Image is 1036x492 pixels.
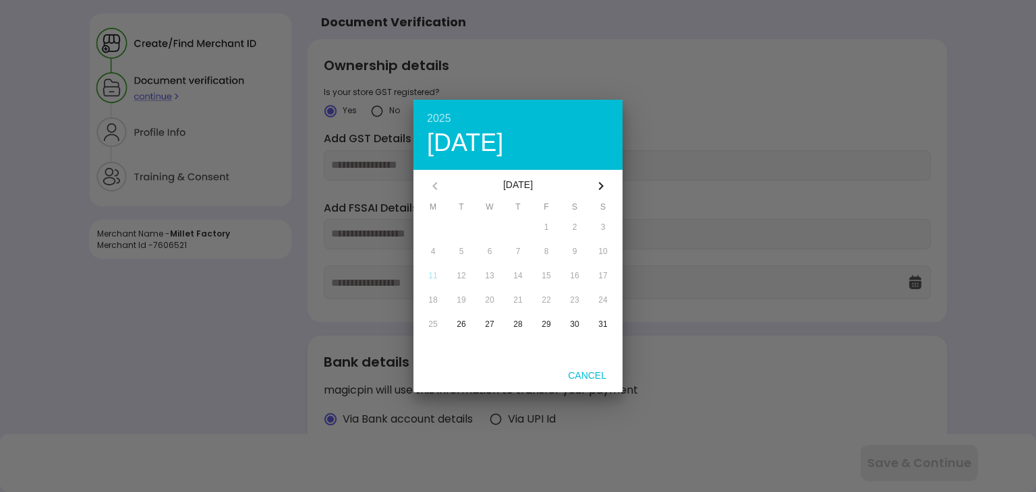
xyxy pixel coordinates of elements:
[589,288,617,311] button: 24
[485,295,494,305] span: 20
[447,313,476,336] button: 26
[419,240,447,263] button: 4
[532,240,560,263] button: 8
[419,264,447,287] button: 11
[459,247,464,256] span: 5
[457,295,465,305] span: 19
[431,247,436,256] span: 4
[560,216,589,239] button: 2
[570,319,579,329] span: 30
[544,222,549,232] span: 1
[560,240,589,263] button: 9
[589,264,617,287] button: 17
[428,271,437,280] span: 11
[573,247,577,256] span: 9
[544,247,549,256] span: 8
[560,288,589,311] button: 23
[476,202,504,216] span: W
[560,264,589,287] button: 16
[447,202,476,216] span: T
[560,313,589,336] button: 30
[428,319,437,329] span: 25
[589,216,617,239] button: 3
[419,288,447,311] button: 18
[427,131,609,155] div: [DATE]
[504,240,532,263] button: 7
[557,363,617,387] button: Cancel
[447,240,476,263] button: 5
[427,113,609,124] div: 2025
[504,313,532,336] button: 28
[513,319,522,329] span: 28
[504,264,532,287] button: 14
[504,202,532,216] span: T
[560,202,589,216] span: S
[532,264,560,287] button: 15
[476,264,504,287] button: 13
[428,295,437,305] span: 18
[589,313,617,336] button: 31
[542,319,550,329] span: 29
[457,271,465,280] span: 12
[513,271,522,280] span: 14
[419,313,447,336] button: 25
[532,288,560,311] button: 22
[476,240,504,263] button: 6
[598,319,607,329] span: 31
[598,271,607,280] span: 17
[451,170,585,202] div: [DATE]
[485,271,494,280] span: 13
[504,288,532,311] button: 21
[573,222,577,232] span: 2
[532,202,560,216] span: F
[485,319,494,329] span: 27
[542,271,550,280] span: 15
[513,295,522,305] span: 21
[516,247,521,256] span: 7
[457,319,465,329] span: 26
[476,313,504,336] button: 27
[570,271,579,280] span: 16
[589,240,617,263] button: 10
[447,264,476,287] button: 12
[542,295,550,305] span: 22
[532,216,560,239] button: 1
[557,370,617,381] span: Cancel
[419,202,447,216] span: M
[488,247,492,256] span: 6
[589,202,617,216] span: S
[601,222,606,232] span: 3
[598,247,607,256] span: 10
[476,288,504,311] button: 20
[570,295,579,305] span: 23
[598,295,607,305] span: 24
[447,288,476,311] button: 19
[532,313,560,336] button: 29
